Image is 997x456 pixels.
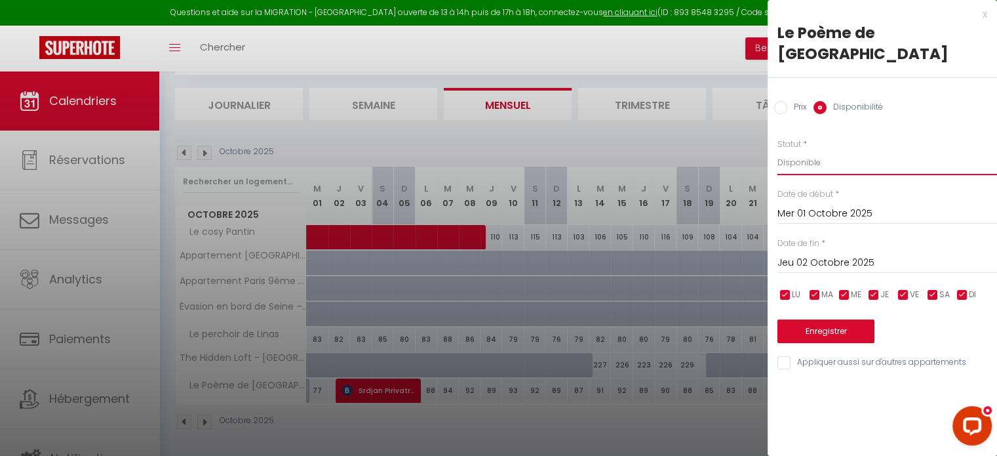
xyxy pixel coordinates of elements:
[969,289,976,301] span: DI
[777,320,874,343] button: Enregistrer
[792,289,800,301] span: LU
[777,188,833,201] label: Date de début
[777,22,987,64] div: Le Poème de [GEOGRAPHIC_DATA]
[821,289,833,301] span: MA
[942,401,997,456] iframe: LiveChat chat widget
[768,7,987,22] div: x
[777,238,819,250] label: Date de fin
[939,289,950,301] span: SA
[827,101,883,115] label: Disponibilité
[880,289,889,301] span: JE
[787,101,807,115] label: Prix
[851,289,861,301] span: ME
[777,138,801,151] label: Statut
[910,289,919,301] span: VE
